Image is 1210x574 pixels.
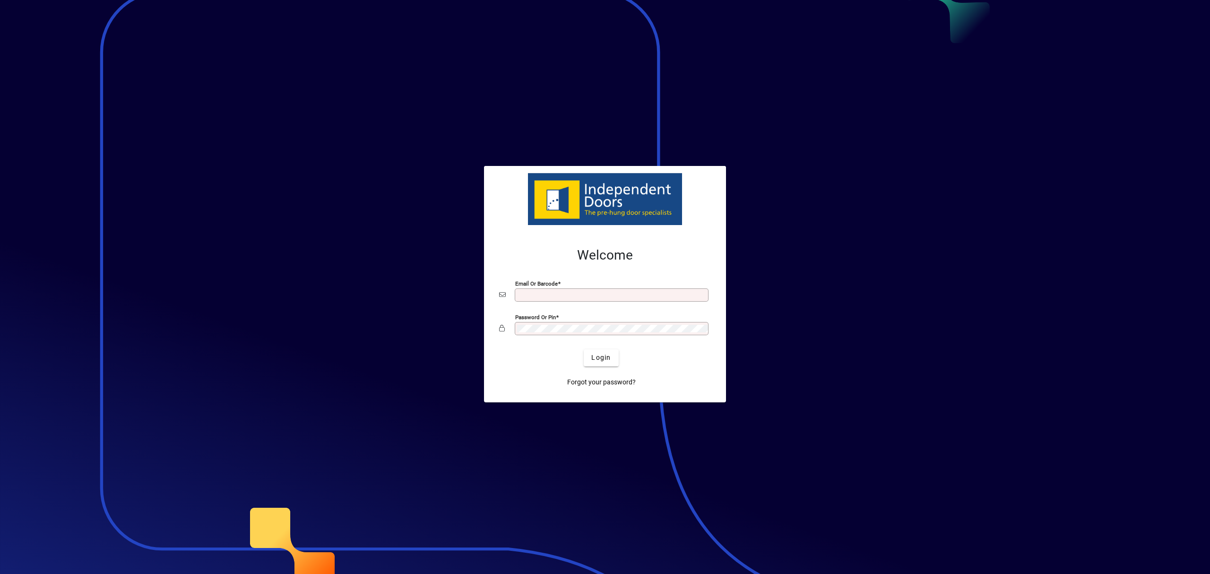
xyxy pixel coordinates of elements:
span: Login [591,353,611,363]
mat-label: Email or Barcode [515,280,558,287]
h2: Welcome [499,247,711,263]
a: Forgot your password? [563,374,640,391]
span: Forgot your password? [567,377,636,387]
button: Login [584,349,618,366]
mat-label: Password or Pin [515,313,556,320]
